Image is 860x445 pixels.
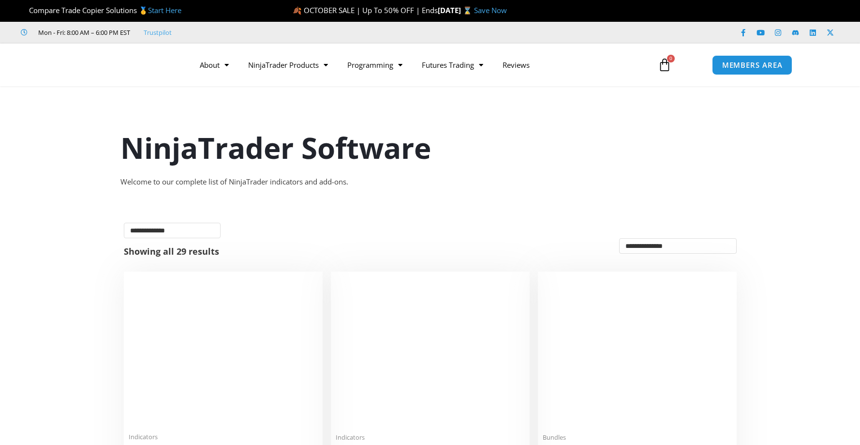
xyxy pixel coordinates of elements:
a: Trustpilot [144,27,172,38]
select: Shop order [619,238,737,254]
span: Indicators [336,433,525,442]
p: Showing all 29 results [124,247,219,256]
span: MEMBERS AREA [722,61,783,69]
a: About [190,54,238,76]
span: Indicators [129,433,318,441]
span: Mon - Fri: 8:00 AM – 6:00 PM EST [36,27,130,38]
h1: NinjaTrader Software [120,127,740,168]
span: 🍂 OCTOBER SALE | Up To 50% OFF | Ends [293,5,438,15]
div: Welcome to our complete list of NinjaTrader indicators and add-ons. [120,175,740,189]
a: NinjaTrader Products [238,54,338,76]
img: Account Risk Manager [336,276,525,427]
img: Accounts Dashboard Suite [543,276,732,428]
a: Save Now [474,5,507,15]
a: Programming [338,54,412,76]
a: Start Here [148,5,181,15]
span: Bundles [543,433,732,442]
a: MEMBERS AREA [712,55,793,75]
span: Compare Trade Copier Solutions 🥇 [21,5,181,15]
img: Duplicate Account Actions [129,276,318,427]
a: 0 [643,51,686,79]
a: Futures Trading [412,54,493,76]
a: Reviews [493,54,539,76]
nav: Menu [190,54,647,76]
span: 0 [667,55,675,62]
img: 🏆 [21,7,29,14]
strong: [DATE] ⌛ [438,5,474,15]
img: LogoAI | Affordable Indicators – NinjaTrader [68,47,172,82]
